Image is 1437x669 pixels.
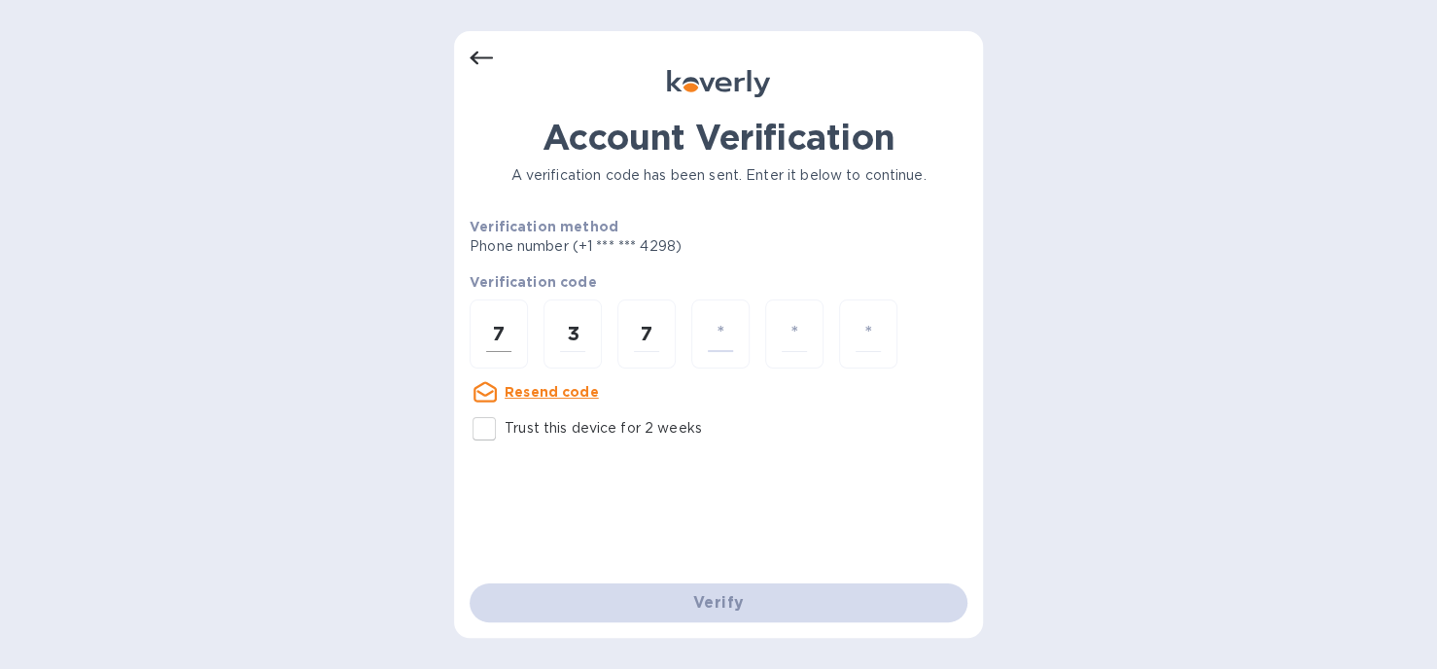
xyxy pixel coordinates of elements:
[470,219,618,234] b: Verification method
[470,165,967,186] p: A verification code has been sent. Enter it below to continue.
[470,117,967,158] h1: Account Verification
[505,384,599,400] u: Resend code
[470,272,967,292] p: Verification code
[505,418,702,439] p: Trust this device for 2 weeks
[470,236,830,257] p: Phone number (+1 *** *** 4298)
